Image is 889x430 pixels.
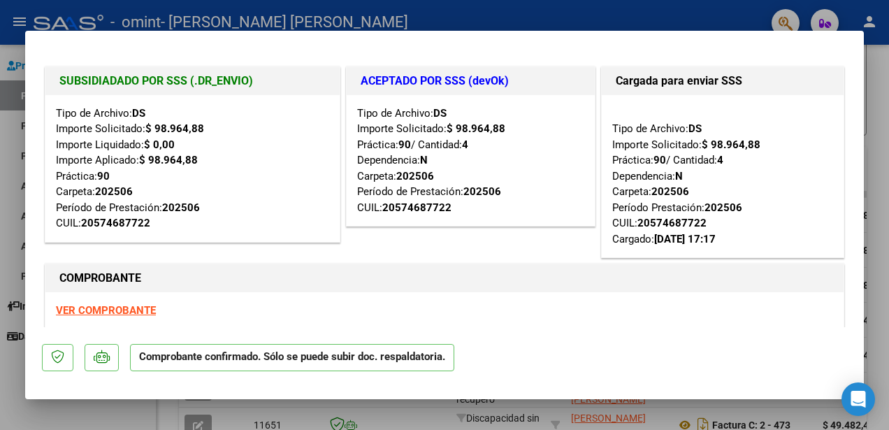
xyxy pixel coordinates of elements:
a: VER COMPROBANTE [56,304,156,317]
strong: DS [132,107,145,120]
h1: SUBSIDIADADO POR SSS (.DR_ENVIO) [59,73,326,89]
strong: 202506 [651,185,689,198]
div: 20574687722 [382,200,451,216]
strong: [DATE] 17:17 [654,233,716,245]
strong: $ 98.964,88 [145,122,204,135]
strong: 4 [717,154,723,166]
strong: N [675,170,683,182]
strong: COMPROBANTE [59,271,141,285]
strong: 202506 [704,201,742,214]
div: Open Intercom Messenger [841,382,875,416]
strong: $ 98.964,88 [447,122,505,135]
strong: 90 [97,170,110,182]
strong: 90 [398,138,411,151]
strong: 90 [653,154,666,166]
h1: ACEPTADO POR SSS (devOk) [361,73,581,89]
div: Tipo de Archivo: Importe Solicitado: Práctica: / Cantidad: Dependencia: Carpeta: Período Prestaci... [612,106,833,248]
strong: $ 0,00 [144,138,175,151]
strong: $ 98.964,88 [702,138,760,151]
div: Tipo de Archivo: Importe Solicitado: Práctica: / Cantidad: Dependencia: Carpeta: Período de Prest... [357,106,585,216]
div: 20574687722 [637,215,707,231]
span: El comprobante fue liquidado por la SSS. [97,326,289,338]
span: ESTADO: [56,326,97,338]
strong: 202506 [162,201,200,214]
h1: Cargada para enviar SSS [616,73,830,89]
p: Comprobante confirmado. Sólo se puede subir doc. respaldatoria. [130,344,454,371]
div: 20574687722 [81,215,150,231]
strong: 202506 [463,185,501,198]
strong: DS [688,122,702,135]
strong: 202506 [95,185,133,198]
strong: $ 98.964,88 [139,154,198,166]
strong: 202506 [396,170,434,182]
strong: DS [433,107,447,120]
div: Tipo de Archivo: Importe Solicitado: Importe Liquidado: Importe Aplicado: Práctica: Carpeta: Perí... [56,106,329,231]
strong: 4 [462,138,468,151]
strong: N [420,154,428,166]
